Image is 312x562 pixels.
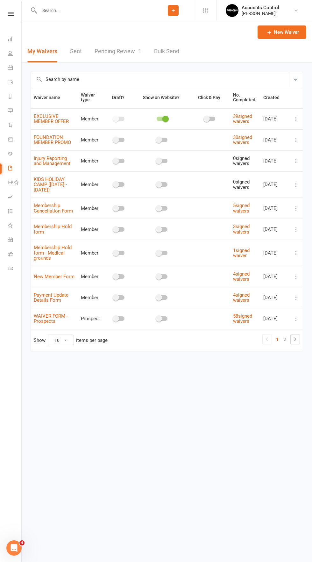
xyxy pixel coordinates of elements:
[34,292,68,303] a: Payment Update Details Form
[8,248,22,262] a: Roll call kiosk mode
[8,47,22,61] a: People
[34,177,67,193] a: KIDS HOLIDAY CAMP ([DATE] - [DATE])
[78,240,103,266] td: Member
[70,40,82,62] a: Sent
[260,240,289,266] td: [DATE]
[112,95,124,100] span: Draft?
[138,48,141,54] span: 1
[226,4,238,17] img: thumb_image1701918351.png
[27,40,57,62] button: My Waivers
[78,266,103,287] td: Member
[34,113,69,125] a: EXCLUSIVE MEMBER OFFER
[34,134,71,146] a: FOUNDATION MEMBER PROMO
[34,245,72,261] a: Membership Hold form - Medical grounds
[78,287,103,308] td: Member
[242,5,279,11] div: Accounts Control
[31,72,289,87] input: Search by name
[8,133,22,147] a: Product Sales
[263,94,287,101] button: Created
[260,171,289,198] td: [DATE]
[34,224,72,235] a: Membership Hold form
[78,108,103,129] td: Member
[8,219,22,233] a: What's New
[8,233,22,248] a: General attendance kiosk mode
[260,266,289,287] td: [DATE]
[78,129,103,150] td: Member
[34,313,68,324] a: WAIVER FORM - Prospects
[137,94,187,101] button: Show on Website?
[233,313,252,324] a: 58signed waivers
[19,540,25,545] span: 4
[260,287,289,308] td: [DATE]
[230,87,260,108] th: No. Completed
[198,95,220,100] span: Click & Pay
[233,271,250,282] a: 4signed waivers
[34,94,67,101] button: Waiver name
[78,150,103,171] td: Member
[143,95,180,100] span: Show on Website?
[78,308,103,329] td: Prospect
[34,95,67,100] span: Waiver name
[258,25,306,39] a: New Waiver
[34,335,108,346] div: Show
[233,224,250,235] a: 3signed waivers
[8,61,22,76] a: Calendar
[34,155,70,167] a: Injury Reporting and Management
[8,262,22,276] a: Class kiosk mode
[260,108,289,129] td: [DATE]
[78,219,103,240] td: Member
[273,335,281,344] a: 1
[78,87,103,108] th: Waiver type
[233,113,252,125] a: 39signed waivers
[6,540,22,556] iframe: Intercom live chat
[260,308,289,329] td: [DATE]
[76,338,108,343] div: items per page
[34,274,74,279] a: New Member Form
[192,94,227,101] button: Click & Pay
[260,219,289,240] td: [DATE]
[78,171,103,198] td: Member
[95,40,141,62] a: Pending Review1
[8,90,22,104] a: Reports
[233,155,250,167] span: 0 signed waivers
[8,76,22,90] a: Payments
[34,203,73,214] a: Membership Cancellation Form
[38,6,152,15] input: Search...
[260,198,289,219] td: [DATE]
[260,129,289,150] td: [DATE]
[233,203,250,214] a: 5signed waivers
[233,179,250,190] span: 0 signed waivers
[154,40,179,62] a: Bulk Send
[78,198,103,219] td: Member
[263,95,287,100] span: Created
[233,134,252,146] a: 30signed waivers
[106,94,131,101] button: Draft?
[242,11,279,16] div: [PERSON_NAME]
[8,190,22,205] a: Assessments
[260,150,289,171] td: [DATE]
[233,292,250,303] a: 4signed waivers
[8,32,22,47] a: Dashboard
[281,335,289,344] a: 2
[233,248,250,259] a: 1signed waiver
